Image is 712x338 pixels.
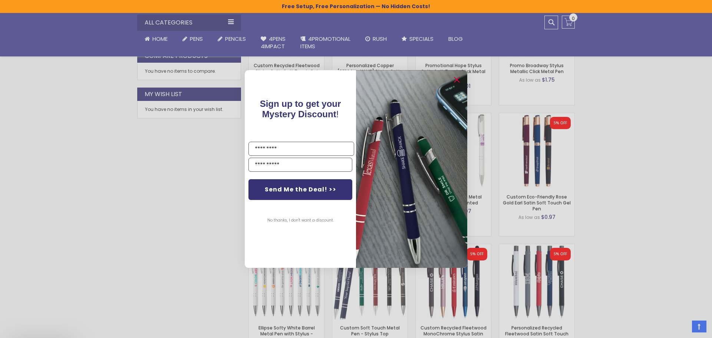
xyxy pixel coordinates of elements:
button: Close dialog [451,74,463,86]
span: Sign up to get your Mystery Discount [260,99,341,119]
button: Send Me the Deal! >> [248,179,352,200]
button: No thanks, I don't want a discount. [264,211,337,230]
img: pop-up-image [356,70,467,268]
span: ! [260,99,341,119]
